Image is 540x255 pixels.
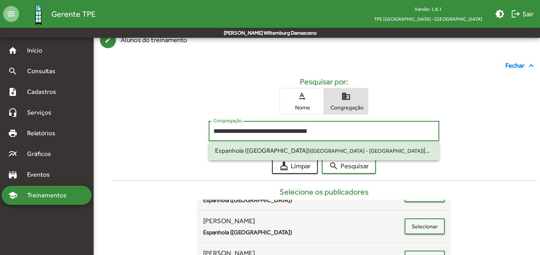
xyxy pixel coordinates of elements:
[280,88,324,114] button: Nome
[121,35,187,45] div: Alunos do treinamento
[22,46,54,55] span: Início
[22,191,76,200] span: Treinamentos
[329,161,338,171] mat-icon: search
[22,87,67,97] span: Cadastros
[511,7,534,21] span: Sair
[215,147,424,154] span: Espanhola ([GEOGRAPHIC_DATA])
[508,7,537,21] button: Sair
[526,61,536,70] mat-icon: expand_less
[22,108,62,117] span: Serviços
[272,158,318,174] button: Limpar
[368,4,489,14] div: Versão: 1.8.1
[8,46,18,55] mat-icon: home
[8,191,18,200] mat-icon: school
[19,1,96,27] a: Gerente TPE
[329,159,369,173] span: Pesquisar
[8,87,18,97] mat-icon: note_add
[3,6,19,22] mat-icon: menu
[280,187,368,197] h5: Selecione os publicadores
[282,104,322,111] span: Nome
[22,66,66,76] span: Consultas
[279,161,289,171] mat-icon: cleaning_services
[25,1,51,27] img: Logo
[322,158,376,174] button: Pesquisar
[324,88,368,114] button: Congregação
[279,159,311,173] span: Limpar
[310,148,424,154] small: ([GEOGRAPHIC_DATA] - [GEOGRAPHIC_DATA])
[8,170,18,179] mat-icon: stadium
[8,128,18,138] mat-icon: print
[203,196,405,205] span: Espanhola ([GEOGRAPHIC_DATA])
[203,228,405,237] span: Espanhola ([GEOGRAPHIC_DATA])
[495,9,505,19] mat-icon: brightness_medium
[368,14,489,24] span: TPE [GEOGRAPHIC_DATA] - [GEOGRAPHIC_DATA]
[412,219,438,234] span: Selecionar
[22,128,66,138] span: Relatórios
[51,8,96,20] span: Gerente TPE
[505,61,536,70] span: Fechar
[341,91,351,101] mat-icon: domain
[405,218,445,234] button: Selecionar
[511,9,520,19] mat-icon: logout
[215,141,433,160] span: |
[8,149,18,159] mat-icon: multiline_chart
[203,216,405,226] span: [PERSON_NAME]
[8,108,18,117] mat-icon: headset_mic
[326,104,366,111] span: Congregação
[105,37,111,43] mat-icon: create
[22,149,62,159] span: Gráficos
[8,66,18,76] mat-icon: search
[22,170,61,179] span: Eventos
[297,91,307,101] mat-icon: text_rotation_none
[118,77,530,86] h5: Pesquisar por:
